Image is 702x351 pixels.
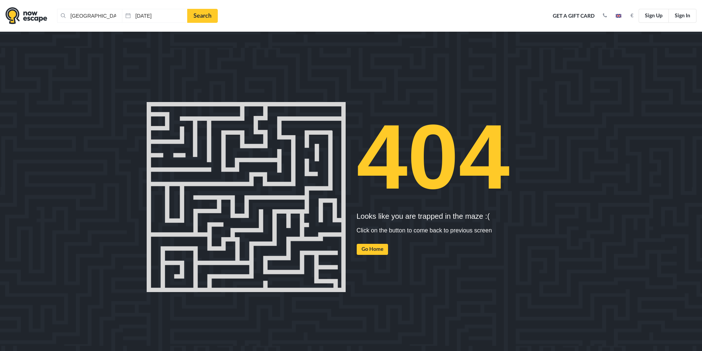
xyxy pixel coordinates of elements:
strong: € [631,13,633,18]
h5: Looks like you are trapped in the maze :( [357,212,556,220]
input: Place or Room Name [57,9,122,23]
p: Click on the button to come back to previous screen [357,226,556,235]
a: Sign Up [639,9,669,23]
img: en.jpg [616,14,621,18]
a: Go Home [357,244,388,255]
a: Get a Gift Card [550,8,597,24]
input: Date [122,9,187,23]
button: € [627,12,637,20]
h1: 404 [357,102,556,212]
a: Sign In [668,9,696,23]
img: logo [6,7,47,24]
a: Search [187,9,218,23]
